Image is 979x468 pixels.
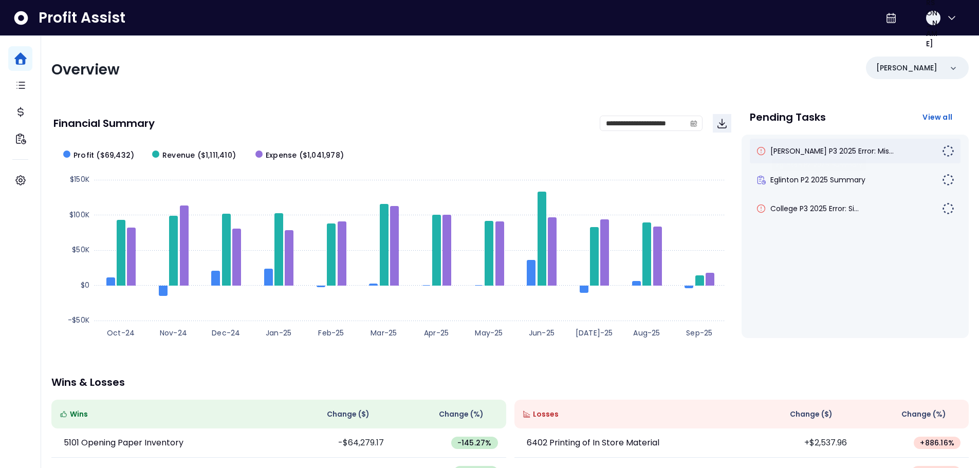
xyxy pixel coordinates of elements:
span: Overview [51,60,120,80]
img: Not yet Started [942,202,954,215]
span: [PERSON_NAME] P3 2025 Error: Mis... [770,146,894,156]
img: Not yet Started [942,145,954,157]
text: May-25 [475,328,503,338]
text: Aug-25 [633,328,660,338]
text: $50K [72,245,89,255]
text: Feb-25 [318,328,344,338]
text: Dec-24 [212,328,240,338]
p: [PERSON_NAME] [876,63,937,73]
text: $100K [69,210,89,220]
text: Sep-25 [686,328,712,338]
p: 5101 Opening Paper Inventory [64,437,183,449]
span: Change (%) [439,409,484,420]
span: View all [922,112,952,122]
span: Expense ($1,041,978) [266,150,344,161]
button: Download [713,114,731,133]
text: $0 [81,280,89,290]
text: Nov-24 [160,328,187,338]
button: View all [914,108,960,126]
span: Change (%) [901,409,946,420]
span: Revenue ($1,111,410) [162,150,236,161]
span: College P3 2025 Error: Si... [770,203,859,214]
span: Profit Assist [39,9,125,27]
span: + 886.16 % [920,438,954,448]
span: Losses [533,409,559,420]
text: -$50K [68,315,89,325]
span: Profit ($69,432) [73,150,134,161]
text: Jun-25 [529,328,555,338]
text: $150K [70,174,89,184]
img: Not yet Started [942,174,954,186]
p: Pending Tasks [750,112,826,122]
text: Oct-24 [107,328,135,338]
td: -$64,279.17 [279,428,392,458]
text: [DATE]-25 [576,328,613,338]
span: Eglinton P2 2025 Summary [770,175,865,185]
text: Jan-25 [266,328,291,338]
svg: calendar [690,120,697,127]
p: Wins & Losses [51,377,969,387]
text: Mar-25 [371,328,397,338]
p: Financial Summary [53,118,155,128]
td: +$2,537.96 [742,428,855,458]
span: -145.27 % [457,438,492,448]
span: Wins [70,409,88,420]
p: 6402 Printing of In Store Material [527,437,659,449]
text: Apr-25 [424,328,449,338]
span: Change ( $ ) [327,409,370,420]
span: Change ( $ ) [790,409,833,420]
